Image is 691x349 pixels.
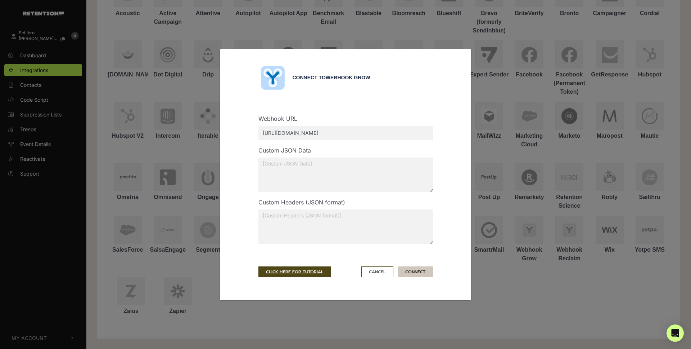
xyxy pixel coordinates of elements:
button: CONNECT [398,266,433,277]
input: [Webhook URL] [258,126,433,140]
a: CLICK HERE FOR TUTORIAL [258,266,331,277]
label: Custom Headers (JSON format) [258,198,345,207]
label: Custom JSON Data [258,146,311,155]
label: Webhook URL [258,114,297,123]
div: Open Intercom Messenger [667,324,684,342]
span: Webhook Grow [326,75,370,80]
img: Webhook Grow [258,63,287,92]
div: Connect to [293,74,433,81]
button: Cancel [361,266,393,277]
